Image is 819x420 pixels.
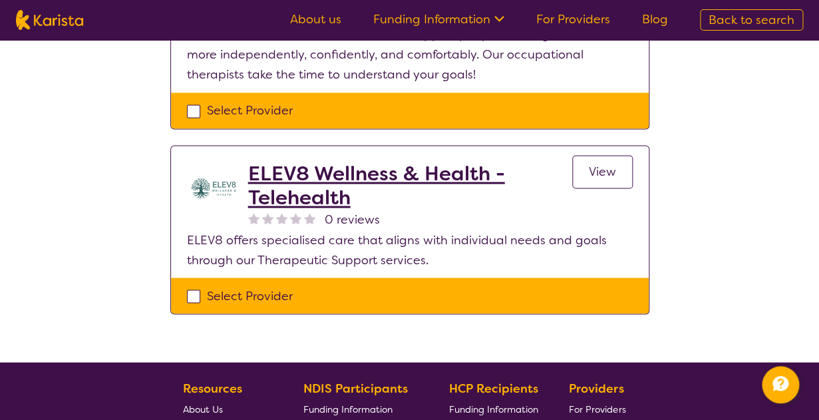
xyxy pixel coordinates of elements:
a: Blog [642,11,668,27]
span: Back to search [709,12,794,28]
b: Resources [183,380,242,396]
a: About us [290,11,341,27]
img: nonereviewstar [262,212,273,224]
span: For Providers [569,403,625,415]
p: ELEV8 offers specialised care that aligns with individual needs and goals through our Therapeutic... [187,230,633,270]
img: nonereviewstar [290,212,301,224]
a: For Providers [569,398,631,419]
a: Back to search [700,9,803,31]
b: NDIS Participants [303,380,408,396]
a: For Providers [536,11,610,27]
span: View [589,164,616,180]
p: At [GEOGRAPHIC_DATA], we’re here to support people of all ages to live more independently, confid... [187,25,633,85]
a: ELEV8 Wellness & Health - Telehealth [248,162,572,210]
img: Karista logo [16,10,83,30]
a: View [572,155,633,188]
button: Channel Menu [762,366,799,403]
a: Funding Information [303,398,418,419]
span: About Us [183,403,223,415]
img: yihuczgmrom8nsaxakka.jpg [187,162,240,215]
b: HCP Recipients [448,380,538,396]
img: nonereviewstar [304,212,315,224]
a: Funding Information [373,11,504,27]
span: Funding Information [448,403,538,415]
span: Funding Information [303,403,393,415]
img: nonereviewstar [248,212,259,224]
a: About Us [183,398,272,419]
b: Providers [569,380,623,396]
span: 0 reviews [325,210,380,230]
img: nonereviewstar [276,212,287,224]
a: Funding Information [448,398,538,419]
